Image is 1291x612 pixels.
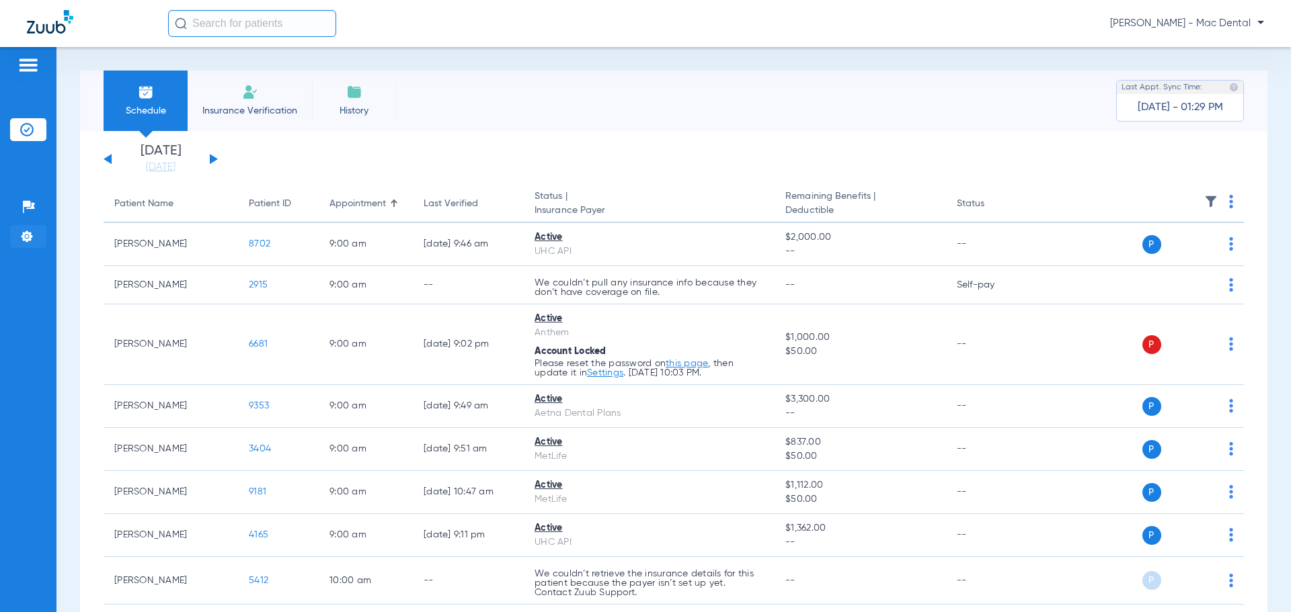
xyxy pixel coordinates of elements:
[249,444,271,453] span: 3404
[785,204,935,218] span: Deductible
[198,104,302,118] span: Insurance Verification
[666,359,708,368] a: this page
[413,385,524,428] td: [DATE] 9:49 AM
[104,223,238,266] td: [PERSON_NAME]
[413,266,524,304] td: --
[319,304,413,385] td: 9:00 AM
[413,428,524,471] td: [DATE] 9:51 AM
[535,521,764,535] div: Active
[1229,195,1233,208] img: group-dot-blue.svg
[535,392,764,406] div: Active
[319,385,413,428] td: 9:00 AM
[946,304,1037,385] td: --
[1229,528,1233,541] img: group-dot-blue.svg
[1229,337,1233,351] img: group-dot-blue.svg
[535,478,764,492] div: Active
[17,57,39,73] img: hamburger-icon
[104,557,238,605] td: [PERSON_NAME]
[249,401,269,410] span: 9353
[785,492,935,507] span: $50.00
[785,392,935,406] span: $3,300.00
[785,521,935,535] span: $1,362.00
[1229,237,1233,251] img: group-dot-blue.svg
[535,347,607,356] span: Account Locked
[424,197,478,211] div: Last Verified
[1142,571,1161,590] span: P
[249,339,268,349] span: 6681
[249,576,268,585] span: 5412
[946,471,1037,514] td: --
[1122,81,1202,94] span: Last Appt. Sync Time:
[785,331,935,345] span: $1,000.00
[785,280,795,290] span: --
[329,197,402,211] div: Appointment
[946,185,1037,223] th: Status
[114,104,178,118] span: Schedule
[175,17,187,30] img: Search Icon
[1142,235,1161,254] span: P
[319,557,413,605] td: 10:00 AM
[138,84,154,100] img: Schedule
[1142,335,1161,354] span: P
[535,406,764,421] div: Aetna Dental Plans
[535,435,764,449] div: Active
[785,449,935,464] span: $50.00
[785,345,935,359] span: $50.00
[319,223,413,266] td: 9:00 AM
[424,197,513,211] div: Last Verified
[775,185,945,223] th: Remaining Benefits |
[346,84,362,100] img: History
[319,428,413,471] td: 9:00 AM
[535,359,764,378] p: Please reset the password on , then update it in . [DATE] 10:03 PM.
[535,535,764,550] div: UHC API
[535,204,764,218] span: Insurance Payer
[946,428,1037,471] td: --
[27,10,73,34] img: Zuub Logo
[249,280,268,290] span: 2915
[114,197,173,211] div: Patient Name
[524,185,775,223] th: Status |
[319,266,413,304] td: 9:00 AM
[535,230,764,245] div: Active
[413,223,524,266] td: [DATE] 9:46 AM
[1142,397,1161,416] span: P
[785,406,935,421] span: --
[120,144,201,174] li: [DATE]
[785,245,935,259] span: --
[946,557,1037,605] td: --
[1229,83,1239,92] img: last sync help info
[946,266,1037,304] td: Self-pay
[1204,195,1218,208] img: filter.svg
[535,312,764,326] div: Active
[1229,399,1233,412] img: group-dot-blue.svg
[249,487,266,496] span: 9181
[413,471,524,514] td: [DATE] 10:47 AM
[249,530,268,539] span: 4165
[319,514,413,557] td: 9:00 AM
[249,239,270,249] span: 8702
[535,278,764,297] p: We couldn’t pull any insurance info because they don’t have coverage on file.
[946,223,1037,266] td: --
[1224,548,1291,612] iframe: Chat Widget
[120,161,201,174] a: [DATE]
[535,245,764,259] div: UHC API
[1229,442,1233,455] img: group-dot-blue.svg
[104,304,238,385] td: [PERSON_NAME]
[413,514,524,557] td: [DATE] 9:11 PM
[1110,17,1264,30] span: [PERSON_NAME] - Mac Dental
[104,514,238,557] td: [PERSON_NAME]
[785,576,795,585] span: --
[785,435,935,449] span: $837.00
[104,428,238,471] td: [PERSON_NAME]
[322,104,386,118] span: History
[946,514,1037,557] td: --
[1229,278,1233,292] img: group-dot-blue.svg
[249,197,308,211] div: Patient ID
[535,569,764,597] p: We couldn’t retrieve the insurance details for this patient because the payer isn’t set up yet. C...
[587,368,623,378] a: Settings
[104,471,238,514] td: [PERSON_NAME]
[114,197,227,211] div: Patient Name
[242,84,258,100] img: Manual Insurance Verification
[1229,485,1233,498] img: group-dot-blue.svg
